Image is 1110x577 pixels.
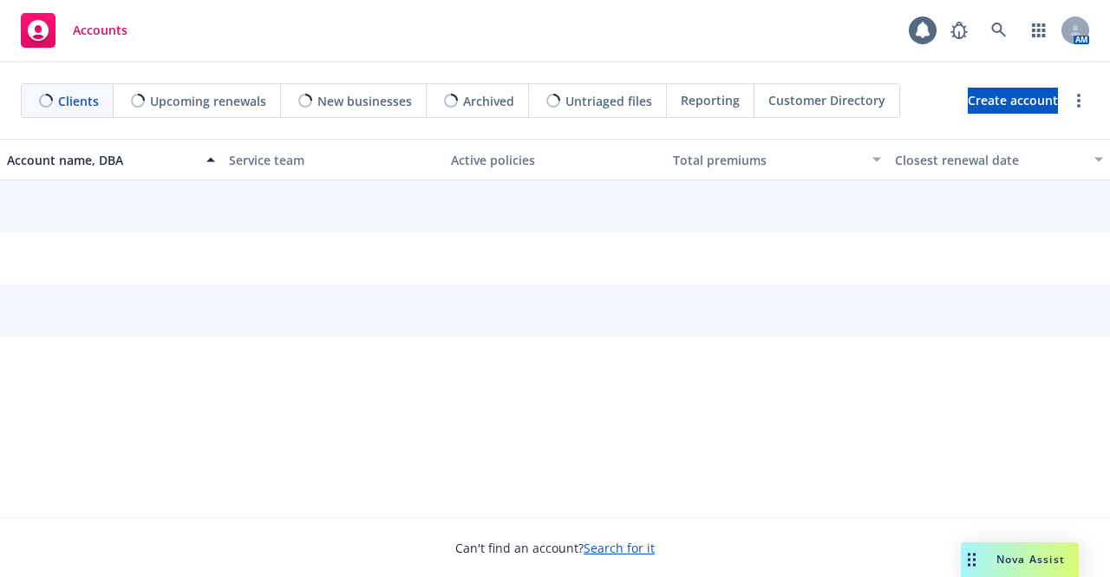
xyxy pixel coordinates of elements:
span: Accounts [73,23,127,37]
button: Active policies [444,139,666,180]
a: Switch app [1022,13,1056,48]
a: Accounts [14,6,134,55]
button: Nova Assist [961,542,1079,577]
span: Archived [463,92,514,110]
span: Nova Assist [996,552,1065,567]
span: Clients [58,92,99,110]
div: Drag to move [961,542,983,577]
button: Service team [222,139,444,180]
button: Closest renewal date [888,139,1110,180]
a: Create account [968,88,1058,114]
span: Customer Directory [768,91,885,109]
button: Total premiums [666,139,888,180]
span: New businesses [317,92,412,110]
span: Untriaged files [565,92,652,110]
a: Search [982,13,1016,48]
span: Can't find an account? [455,539,655,557]
div: Active policies [451,151,659,169]
span: Create account [968,84,1058,117]
div: Closest renewal date [895,151,1084,169]
a: Report a Bug [942,13,976,48]
span: Upcoming renewals [150,92,266,110]
div: Service team [229,151,437,169]
a: Search for it [584,540,655,556]
div: Account name, DBA [7,151,196,169]
span: Reporting [681,91,740,109]
a: more [1068,90,1089,111]
div: Total premiums [673,151,862,169]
